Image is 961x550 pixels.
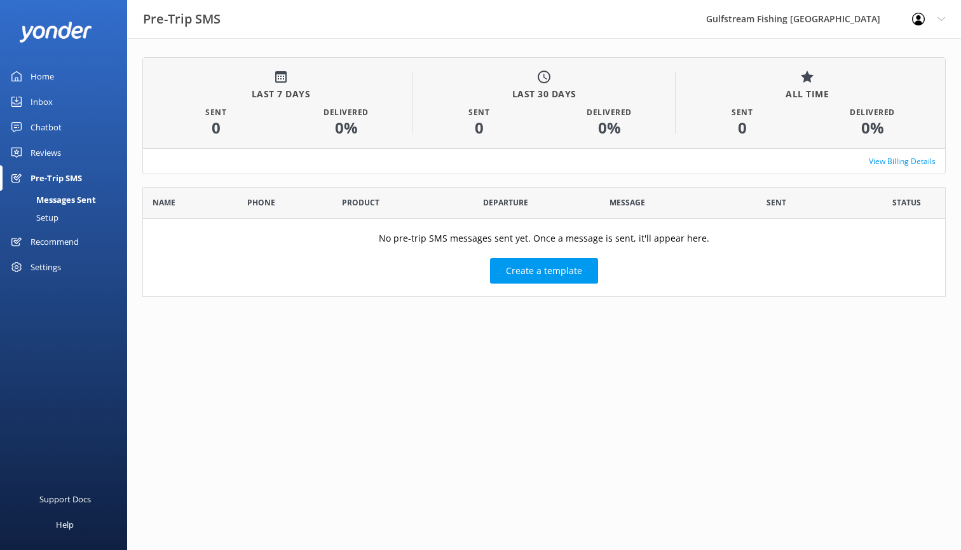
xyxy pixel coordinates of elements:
[31,254,61,280] div: Settings
[8,209,127,226] a: Setup
[598,120,621,135] h1: 0 %
[56,512,74,537] div: Help
[39,486,91,512] div: Support Docs
[512,87,576,101] h4: LAST 30 DAYS
[8,191,96,209] div: Messages Sent
[379,231,709,245] p: No pre-trip SMS messages sent yet. Once a message is sent, it'll appear here.
[610,196,645,209] span: Message
[738,120,747,135] h1: 0
[31,140,61,165] div: Reviews
[8,209,58,226] div: Setup
[767,196,786,209] span: Sent
[205,106,226,118] div: Sent
[587,106,632,118] div: Delivered
[861,120,884,135] h1: 0 %
[786,87,829,101] h4: ALL TIME
[31,64,54,89] div: Home
[31,229,79,254] div: Recommend
[212,120,221,135] h1: 0
[892,196,921,209] span: Status
[8,191,127,209] a: Messages Sent
[335,120,358,135] h1: 0 %
[869,155,936,167] a: View Billing Details
[19,22,92,43] img: yonder-white-logo.png
[31,114,62,140] div: Chatbot
[483,196,528,209] span: Departure
[31,165,82,191] div: Pre-Trip SMS
[475,120,484,135] h1: 0
[490,258,598,284] button: Create a template
[247,196,275,209] span: Phone
[324,106,369,118] div: Delivered
[468,106,489,118] div: Sent
[850,106,895,118] div: Delivered
[732,106,753,118] div: Sent
[342,196,379,209] span: Product
[252,87,311,101] h4: LAST 7 DAYS
[142,219,946,296] div: grid
[143,9,221,29] h3: Pre-Trip SMS
[153,196,175,209] span: Name
[31,89,53,114] div: Inbox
